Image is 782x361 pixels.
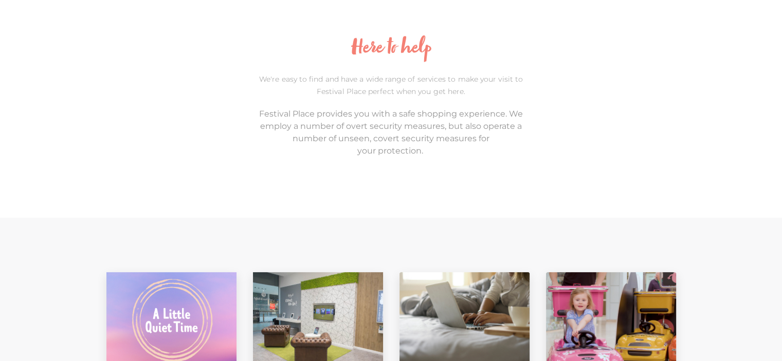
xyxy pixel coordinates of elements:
[252,37,530,60] h2: Here to help
[357,146,423,156] span: your protection.
[259,74,523,96] span: We're easy to find and have a wide range of services to make your visit to Festival Place perfect...
[259,109,523,143] span: Festival Place provides you with a safe shopping experience. We employ a number of overt security...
